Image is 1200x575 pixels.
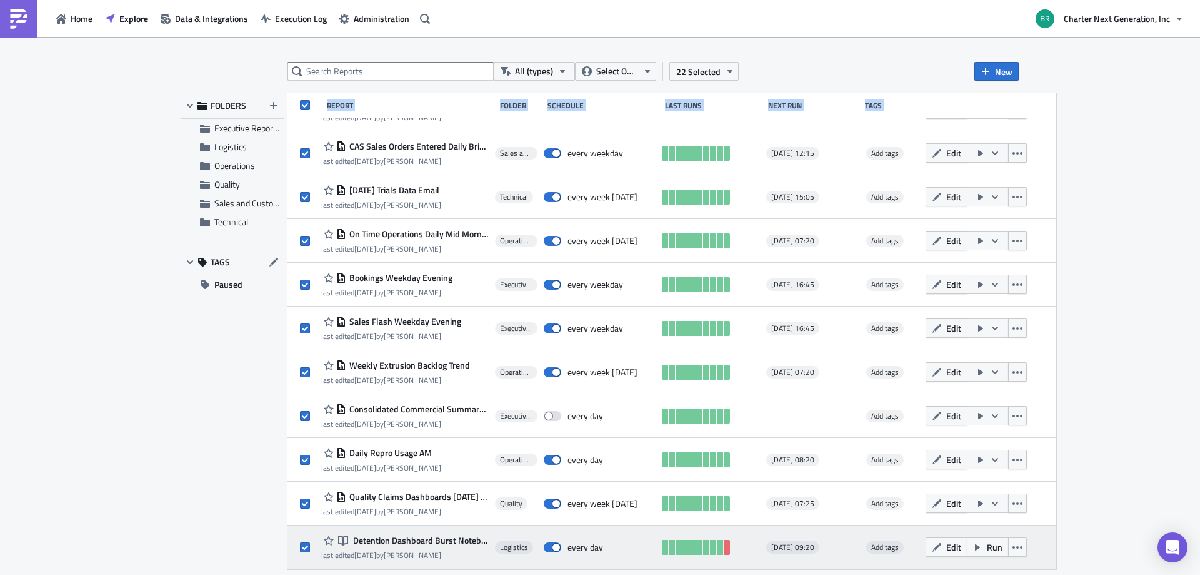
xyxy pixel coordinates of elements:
[354,374,376,386] time: 2025-03-05T14:25:00Z
[346,228,489,240] span: On Time Operations Daily Mid Morning
[871,147,899,159] span: Add tags
[321,551,489,560] div: last edited by [PERSON_NAME]
[327,101,493,110] div: Report
[354,418,376,430] time: 2025-07-18T13:29:01Z
[500,323,532,333] span: Executive Reporting
[926,187,967,206] button: Edit
[354,155,376,167] time: 2025-05-08T16:47:28Z
[946,497,961,510] span: Edit
[871,541,899,553] span: Add tags
[99,9,154,28] a: Explore
[346,272,452,283] span: Bookings Weekday Evening
[154,9,254,28] button: Data & Integrations
[926,318,967,338] button: Edit
[211,100,246,111] span: FOLDERS
[865,101,921,110] div: Tags
[1157,532,1187,562] div: Open Intercom Messenger
[866,410,904,422] span: Add tags
[275,12,327,25] span: Execution Log
[354,243,376,255] time: 2025-02-07T22:48:36Z
[946,234,961,247] span: Edit
[926,450,967,469] button: Edit
[946,322,961,335] span: Edit
[321,375,470,385] div: last edited by [PERSON_NAME]
[771,323,814,333] span: [DATE] 16:45
[676,65,721,78] span: 22 Selected
[321,200,441,210] div: last edited by [PERSON_NAME]
[871,454,899,466] span: Add tags
[567,454,603,466] div: every day
[321,156,489,166] div: last edited by [PERSON_NAME]
[866,366,904,379] span: Add tags
[346,360,470,371] span: Weekly Extrusion Backlog Trend
[500,192,528,202] span: Technical
[946,453,961,466] span: Edit
[926,494,967,513] button: Edit
[354,287,376,298] time: 2025-05-06T18:51:13Z
[321,288,452,297] div: last edited by [PERSON_NAME]
[1028,5,1191,33] button: Charter Next Generation, Inc
[350,535,489,546] span: Detention Dashboard Burst Notebook
[214,178,240,191] span: Quality
[669,62,739,81] button: 22 Selected
[354,12,409,25] span: Administration
[926,362,967,382] button: Edit
[333,9,416,28] button: Administration
[575,62,656,81] button: Select Owner
[866,454,904,466] span: Add tags
[354,506,376,517] time: 2025-04-18T16:21:25Z
[866,322,904,335] span: Add tags
[866,541,904,554] span: Add tags
[1064,12,1170,25] span: Charter Next Generation, Inc
[871,278,899,290] span: Add tags
[287,62,494,81] input: Search Reports
[871,366,899,378] span: Add tags
[866,278,904,291] span: Add tags
[771,280,814,290] span: [DATE] 16:45
[768,101,858,110] div: Next Run
[771,542,814,552] span: [DATE] 09:20
[214,215,248,228] span: Technical
[866,191,904,203] span: Add tags
[871,235,899,247] span: Add tags
[354,199,376,211] time: 2025-03-17T13:09:27Z
[500,411,532,421] span: Executive Reporting
[321,507,489,516] div: last edited by [PERSON_NAME]
[494,62,575,81] button: All (types)
[346,316,461,327] span: Sales Flash Weekday Evening
[354,549,376,561] time: 2024-11-06T18:07:24Z
[500,542,528,552] span: Logistics
[354,330,376,342] time: 2025-08-19T20:15:38Z
[567,235,637,247] div: every week on Monday
[567,367,637,378] div: every week on Monday
[871,410,899,422] span: Add tags
[254,9,333,28] button: Execution Log
[946,409,961,422] span: Edit
[321,463,441,472] div: last edited by [PERSON_NAME]
[214,275,242,294] span: Paused
[346,447,432,459] span: Daily Repro Usage AM
[946,278,961,291] span: Edit
[500,367,532,377] span: Operations
[547,101,659,110] div: Schedule
[214,121,287,135] span: Executive Reporting
[567,498,637,509] div: every week on Monday
[926,537,967,557] button: Edit
[567,279,623,290] div: every weekday
[974,62,1019,81] button: New
[946,365,961,379] span: Edit
[946,541,961,554] span: Edit
[321,419,489,429] div: last edited by [PERSON_NAME]
[346,404,489,415] span: Consolidated Commercial Summary - Daily
[567,410,603,422] div: every day
[926,231,967,250] button: Edit
[500,280,532,290] span: Executive Reporting
[1034,8,1056,29] img: Avatar
[771,367,814,377] span: [DATE] 07:20
[346,185,439,196] span: Sunday Trials Data Email
[214,140,247,153] span: Logistics
[50,9,99,28] button: Home
[214,159,255,172] span: Operations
